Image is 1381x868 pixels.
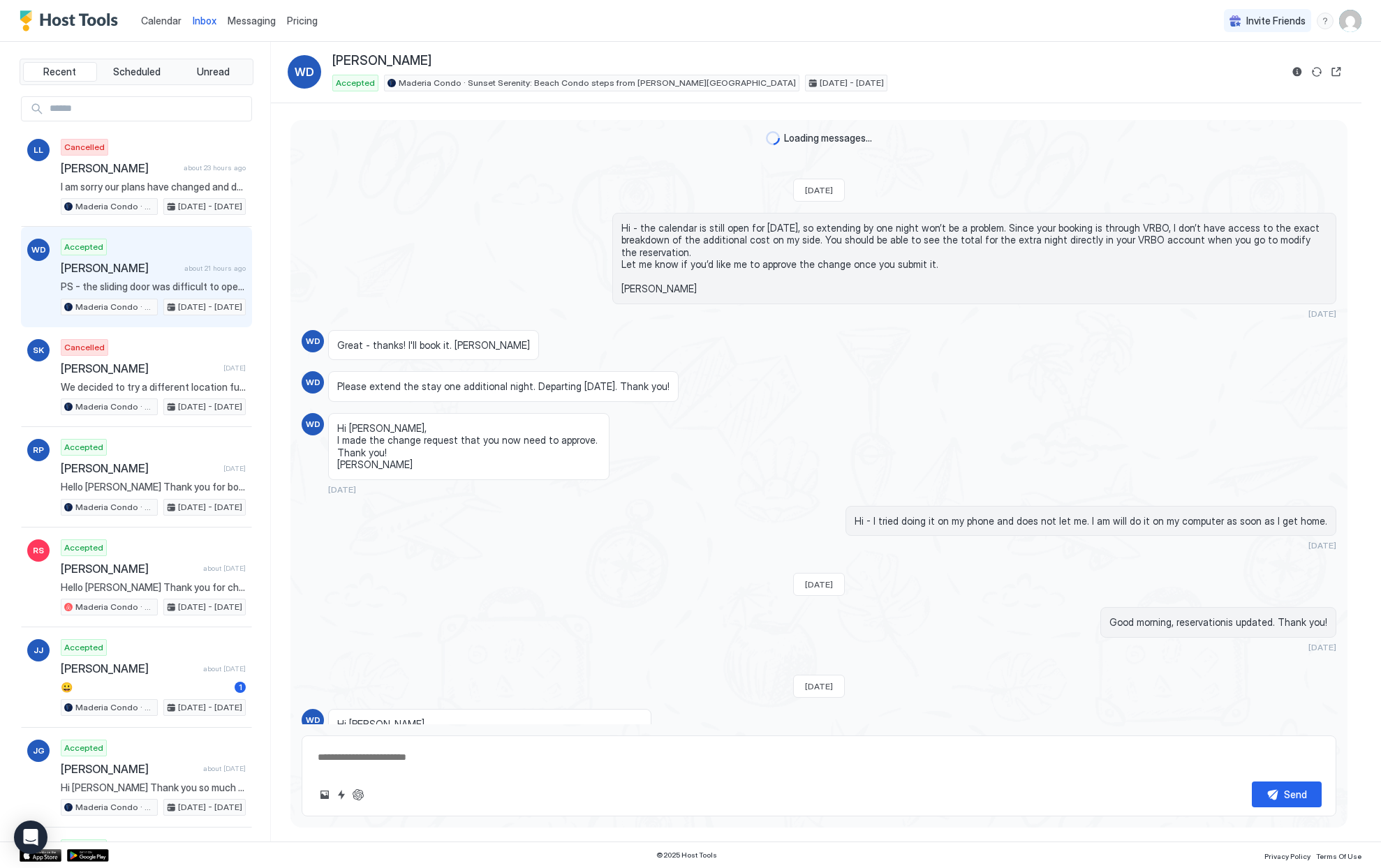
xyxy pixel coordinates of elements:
[61,361,218,375] span: [PERSON_NAME]
[100,62,174,82] button: Scheduled
[223,464,246,473] span: [DATE]
[20,10,124,31] a: Host Tools Logo
[1317,13,1334,29] div: menu
[1308,308,1336,319] span: [DATE]
[193,13,216,28] a: Inbox
[61,562,198,576] span: [PERSON_NAME]
[805,185,833,195] span: [DATE]
[176,62,250,82] button: Unread
[178,301,242,313] span: [DATE] - [DATE]
[34,144,43,156] span: LL
[1284,787,1307,802] div: Send
[1339,10,1361,32] div: User profile
[33,544,44,557] span: RS
[64,341,105,354] span: Cancelled
[333,786,350,803] button: Quick reply
[61,581,246,594] span: Hello [PERSON_NAME] Thank you for choosing to book our home. I’m really looking forward to hostin...
[75,601,154,613] span: Maderia Condo · Sunset Serenity: Beach Condo steps from [PERSON_NAME][GEOGRAPHIC_DATA]
[203,764,246,773] span: about [DATE]
[141,13,182,28] a: Calendar
[1264,848,1310,862] a: Privacy Policy
[61,681,229,694] span: 😀
[306,418,320,431] span: WD
[178,401,242,413] span: [DATE] - [DATE]
[64,742,103,754] span: Accepted
[193,15,216,27] span: Inbox
[64,441,103,454] span: Accepted
[306,335,320,347] span: WD
[306,376,320,389] span: WD
[61,181,246,193] span: I am sorry our plans have changed and don't think we can make [US_STATE] this winter.. I apprecia...
[75,401,154,413] span: Maderia Condo · Sunset Serenity: Beach Condo steps from [PERSON_NAME][GEOGRAPHIC_DATA]
[784,132,872,144] span: Loading messages...
[33,344,44,357] span: SK
[223,364,246,373] span: [DATE]
[1316,848,1361,862] a: Terms Of Use
[75,701,154,714] span: Maderia Condo · Sunset Serenity: Beach Condo steps from [PERSON_NAME][GEOGRAPHIC_DATA]
[33,444,44,456] span: RP
[1308,642,1336,652] span: [DATE]
[33,744,45,757] span: JG
[61,661,198,675] span: [PERSON_NAME]
[178,601,242,613] span: [DATE] - [DATE]
[184,264,246,273] span: about 21 hours ago
[239,682,242,692] span: 1
[67,849,109,862] a: Google Play Store
[75,501,154,514] span: Maderia Condo · Sunset Serenity: Beach Condo steps from [PERSON_NAME][GEOGRAPHIC_DATA]
[141,15,182,27] span: Calendar
[1264,852,1310,860] span: Privacy Policy
[61,461,218,475] span: [PERSON_NAME]
[61,280,246,293] span: PS - the sliding door was difficult to open & close. We can handle it just fine, but an older [DE...
[184,163,246,172] span: about 23 hours ago
[328,484,356,495] span: [DATE]
[805,681,833,691] span: [DATE]
[228,13,276,28] a: Messaging
[295,63,314,80] span: WD
[228,15,276,27] span: Messaging
[656,851,717,860] span: © 2025 Host Tools
[113,66,161,78] span: Scheduled
[1246,15,1306,27] span: Invite Friends
[336,77,375,89] span: Accepted
[61,781,246,794] span: Hi [PERSON_NAME] Thank you so much for choosing to stay at our place in [GEOGRAPHIC_DATA]! We hop...
[337,380,670,393] span: Please extend the stay one additional night. Departing [DATE]. Thank you!
[197,66,230,78] span: Unread
[178,801,242,814] span: [DATE] - [DATE]
[1308,63,1325,80] button: Sync reservation
[805,579,833,590] span: [DATE]
[44,97,251,121] input: Input Field
[43,66,76,78] span: Recent
[61,161,178,175] span: [PERSON_NAME]
[64,541,103,554] span: Accepted
[766,131,780,145] div: loading
[350,786,367,803] button: ChatGPT Auto Reply
[337,339,530,352] span: Great - thanks! I'll book it. [PERSON_NAME]
[178,701,242,714] span: [DATE] - [DATE]
[306,714,320,726] span: WD
[20,59,253,85] div: tab-group
[20,849,61,862] a: App Store
[1308,540,1336,551] span: [DATE]
[1289,63,1306,80] button: Reservation information
[820,77,884,89] span: [DATE] - [DATE]
[399,77,796,89] span: Maderia Condo · Sunset Serenity: Beach Condo steps from [PERSON_NAME][GEOGRAPHIC_DATA]
[337,718,642,755] span: Hi [PERSON_NAME], Thank you for the great list of places to eat that are allergy-aware! - [PERSON...
[337,422,600,471] span: Hi [PERSON_NAME], I made the change request that you now need to approve. Thank you! [PERSON_NAME]
[61,261,179,275] span: [PERSON_NAME]
[855,515,1327,527] span: Hi - I tried doing it on my phone and does not let me. I am will do it on my computer as soon as ...
[75,200,154,213] span: Maderia Condo · Sunset Serenity: Beach Condo steps from [PERSON_NAME][GEOGRAPHIC_DATA]
[61,381,246,394] span: We decided to try a different location further north in [US_STATE]. We still live this location a...
[61,762,198,776] span: [PERSON_NAME]
[31,244,46,256] span: WD
[64,241,103,253] span: Accepted
[1252,781,1322,807] button: Send
[14,821,47,854] div: Open Intercom Messenger
[64,141,105,154] span: Cancelled
[316,786,333,803] button: Upload image
[621,222,1327,295] span: Hi - the calendar is still open for [DATE], so extending by one night won’t be a problem. Since y...
[178,200,242,213] span: [DATE] - [DATE]
[1316,852,1361,860] span: Terms Of Use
